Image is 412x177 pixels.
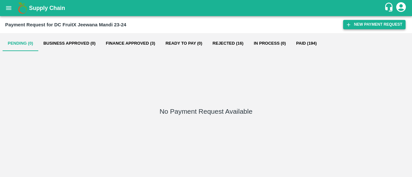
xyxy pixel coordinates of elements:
[29,5,65,11] b: Supply Chain
[160,36,207,51] button: Ready To Pay (0)
[395,1,407,15] div: account of current user
[343,20,406,29] button: New Payment Request
[291,36,322,51] button: Paid (194)
[38,36,101,51] button: Business Approved (0)
[160,107,253,116] h5: No Payment Request Available
[101,36,160,51] button: Finance Approved (3)
[3,36,38,51] button: Pending (0)
[207,36,248,51] button: Rejected (16)
[248,36,291,51] button: In Process (0)
[5,22,126,27] b: Payment Request for DC FruitX Jeewana Mandi 23-24
[1,1,16,15] button: open drawer
[16,2,29,14] img: logo
[384,2,395,14] div: customer-support
[29,4,384,13] a: Supply Chain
